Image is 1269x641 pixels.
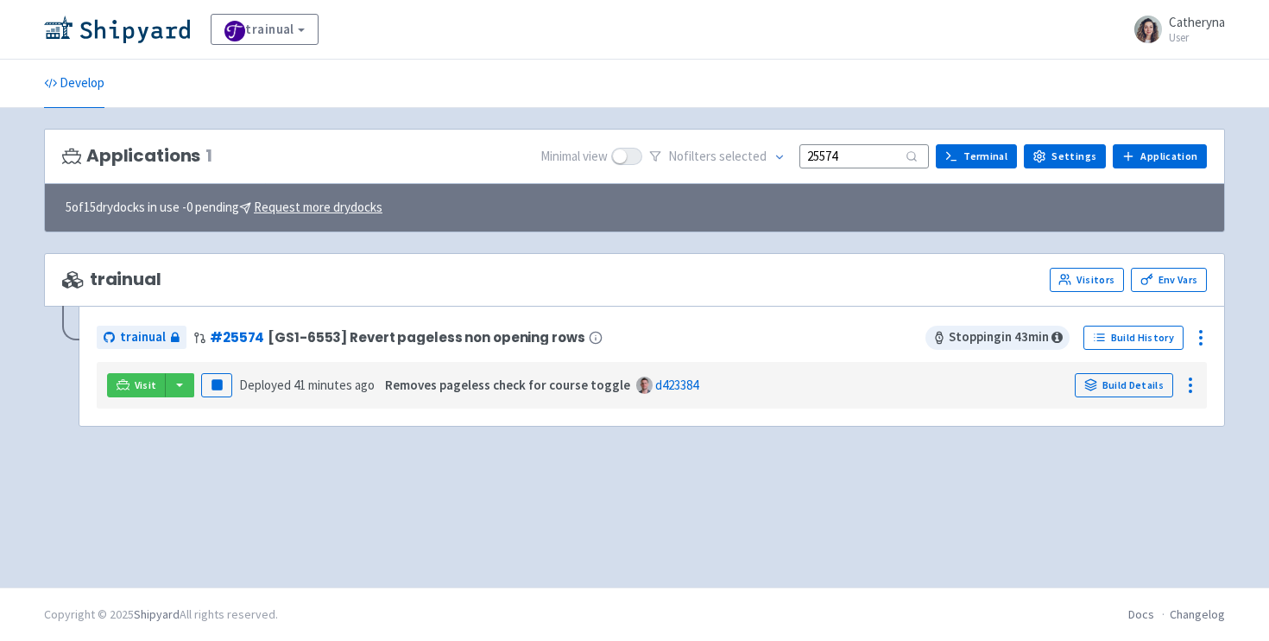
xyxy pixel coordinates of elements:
span: Catheryna [1169,14,1225,30]
div: Copyright © 2025 All rights reserved. [44,606,278,624]
a: Build Details [1075,373,1173,397]
a: Visitors [1050,268,1124,292]
a: Develop [44,60,104,108]
u: Request more drydocks [254,199,382,215]
a: trainual [211,14,319,45]
input: Search... [799,144,929,168]
a: Catheryna User [1124,16,1225,43]
span: Minimal view [540,147,608,167]
span: 5 of 15 drydocks in use - 0 pending [66,198,382,218]
button: Pause [201,373,232,397]
strong: Removes pageless check for course toggle [385,377,630,393]
span: 1 [205,146,212,166]
h3: Applications [62,146,212,166]
span: selected [719,148,767,164]
small: User [1169,32,1225,43]
span: Deployed [239,377,375,393]
a: d423384 [655,377,698,393]
a: Env Vars [1131,268,1207,292]
a: Docs [1128,606,1154,622]
a: Shipyard [134,606,180,622]
span: [GS1-6553] Revert pageless non opening rows [268,330,584,345]
a: Settings [1024,144,1106,168]
span: Visit [135,378,157,392]
time: 41 minutes ago [294,377,375,393]
span: trainual [62,270,161,289]
a: Visit [107,373,166,397]
a: #25574 [210,328,264,346]
a: Changelog [1170,606,1225,622]
a: Build History [1083,326,1184,350]
a: Application [1113,144,1207,168]
span: No filter s [668,147,767,167]
img: Shipyard logo [44,16,190,43]
span: trainual [120,327,166,347]
a: Terminal [936,144,1017,168]
a: trainual [97,326,186,349]
span: Stopping in 43 min [925,326,1070,350]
